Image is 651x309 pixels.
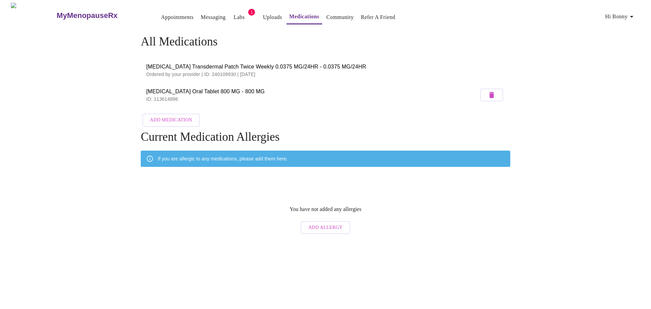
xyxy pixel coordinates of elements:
[158,11,196,24] button: Appointments
[324,11,357,24] button: Community
[327,13,354,22] a: Community
[141,130,510,144] h4: Current Medication Allergies
[358,11,398,24] button: Refer a Friend
[234,13,245,22] a: Labs
[201,13,225,22] a: Messaging
[308,224,342,232] span: Add Allergy
[228,11,250,24] button: Labs
[289,12,319,21] a: Medications
[248,9,255,16] span: 1
[57,11,118,20] h3: MyMenopauseRx
[287,10,322,24] button: Medications
[198,11,228,24] button: Messaging
[146,96,478,102] p: ID: 113614896
[56,4,145,27] a: MyMenopauseRx
[146,71,505,78] p: Ordered by your provider | ID: 240109930 | [DATE]
[11,3,56,28] img: MyMenopauseRx Logo
[263,13,282,22] a: Uploads
[150,116,192,124] span: Add Medication
[161,13,194,22] a: Appointments
[361,13,395,22] a: Refer a Friend
[603,10,638,23] button: Hi Bonny
[146,88,478,96] span: [MEDICAL_DATA] Oral Tablet 800 MG - 800 MG
[605,12,636,21] span: Hi Bonny
[158,153,288,165] div: If you are allergic to any medications, please add them here.
[141,35,510,49] h4: All Medications
[142,114,199,127] button: Add Medication
[301,221,350,234] button: Add Allergy
[146,63,505,71] span: [MEDICAL_DATA] Transdermal Patch Twice Weekly 0.0375 MG/24HR - 0.0375 MG/24HR
[260,11,285,24] button: Uploads
[290,206,361,212] p: You have not added any allergies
